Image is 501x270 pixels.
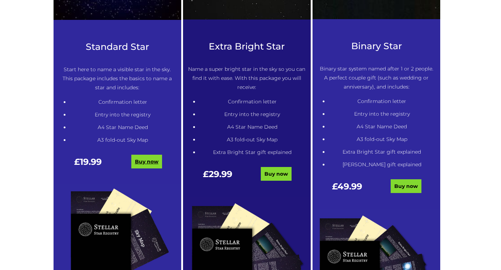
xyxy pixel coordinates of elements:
[199,123,306,132] li: A4 Star Name Deed
[59,42,176,52] h3: Standard Star
[199,97,306,106] li: Confirmation letter
[328,97,435,106] li: Confirmation letter
[391,179,421,193] a: Buy now
[328,110,435,119] li: Entry into the registry
[328,122,435,131] li: A4 Star Name Deed
[80,157,102,167] span: 19.99
[337,181,362,192] span: 49.99
[318,182,377,198] div: £
[328,135,435,144] li: A3 fold-out Sky Map
[59,65,176,92] p: Start here to name a visible star in the sky. This package includes the basics to name a star and...
[188,65,306,92] p: Name a super bright star in the sky so you can find it with ease. With this package you will rece...
[69,98,176,107] li: Confirmation letter
[59,157,118,173] div: £
[318,64,435,91] p: Binary star system named after 1 or 2 people. A perfect couple gift (such as wedding or anniversa...
[209,169,232,179] span: 29.99
[199,135,306,144] li: A3 fold-out Sky Map
[131,155,162,168] a: Buy now
[318,41,435,51] h3: Binary Star
[69,136,176,145] li: A3 fold-out Sky Map
[328,160,435,169] li: [PERSON_NAME] gift explained
[69,123,176,132] li: A4 Star Name Deed
[261,167,292,181] a: Buy now
[199,110,306,119] li: Entry into the registry
[188,170,247,186] div: £
[328,147,435,157] li: Extra Bright Star gift explained
[69,110,176,119] li: Entry into the registry
[188,41,306,52] h3: Extra Bright Star
[199,148,306,157] li: Extra Bright Star gift explained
